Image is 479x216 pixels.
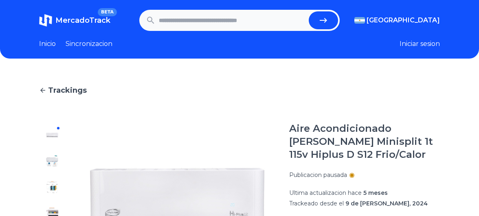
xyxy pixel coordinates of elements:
[354,17,365,24] img: Argentina
[289,189,362,196] span: Ultima actualizacion hace
[354,15,440,25] button: [GEOGRAPHIC_DATA]
[98,8,117,16] span: BETA
[46,181,59,194] img: Aire Acondicionado Evans Minisplit 1t 115v Hiplus D S12 Frio/Calor
[39,85,440,96] a: Trackings
[289,122,440,161] h1: Aire Acondicionado [PERSON_NAME] Minisplit 1t 115v Hiplus D S12 Frio/Calor
[289,200,344,207] span: Trackeado desde el
[46,155,59,168] img: Aire Acondicionado Evans Minisplit 1t 115v Hiplus D S12 Frio/Calor
[39,14,52,27] img: MercadoTrack
[367,15,440,25] span: [GEOGRAPHIC_DATA]
[39,14,110,27] a: MercadoTrackBETA
[66,39,112,49] a: Sincronizacion
[48,85,87,96] span: Trackings
[363,189,388,196] span: 5 meses
[55,16,110,25] span: MercadoTrack
[400,39,440,49] button: Iniciar sesion
[46,129,59,142] img: Aire Acondicionado Evans Minisplit 1t 115v Hiplus D S12 Frio/Calor
[39,39,56,49] a: Inicio
[289,171,347,179] p: Publicacion pausada
[345,200,428,207] span: 9 de [PERSON_NAME], 2024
